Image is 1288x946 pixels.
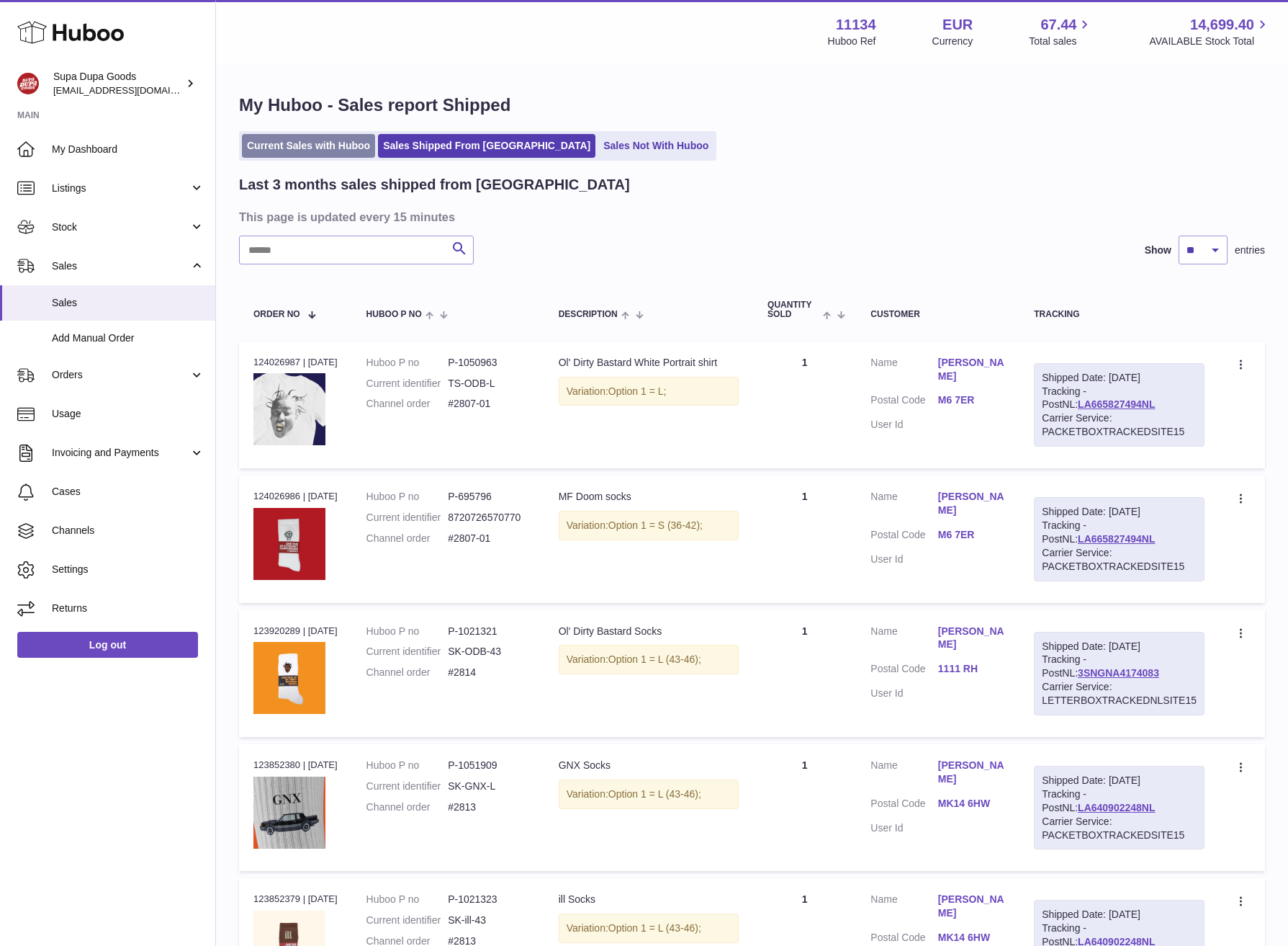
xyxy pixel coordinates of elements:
[1034,497,1204,581] div: Tracking - PostNL:
[767,300,819,319] span: Quantity Sold
[448,397,530,411] dd: #2807-01
[608,385,667,397] span: Option 1 = L;
[938,393,1005,407] a: M6 7ER
[938,625,1005,652] a: [PERSON_NAME]
[1034,363,1204,447] div: Tracking - PostNL:
[17,632,198,658] a: Log out
[559,310,618,319] span: Description
[52,446,189,460] span: Invoicing and Payments
[253,490,338,503] div: 124026986 | [DATE]
[938,490,1005,517] a: [PERSON_NAME]
[253,759,338,772] div: 123852380 | [DATE]
[253,310,300,319] span: Order No
[17,73,39,94] img: hello@slayalldayofficial.com
[52,220,189,234] span: Stock
[1078,533,1155,545] a: LA665827494NL
[559,645,739,674] div: Variation:
[448,490,530,504] dd: P-695796
[239,209,1261,225] h3: This page is updated every 15 minutes
[559,356,739,370] div: Ol' Dirty Bastard White Portrait shirt
[1029,35,1093,48] span: Total sales
[366,356,449,370] dt: Huboo P no
[1042,505,1197,519] div: Shipped Date: [DATE]
[448,356,530,370] dd: P-1050963
[559,511,739,540] div: Variation:
[366,377,449,391] dt: Current identifier
[1042,371,1197,385] div: Shipped Date: [DATE]
[1034,766,1204,849] div: Tracking - PostNL:
[1149,35,1271,48] span: AVAILABLE Stock Total
[448,645,530,659] dd: SK-ODB-43
[938,893,1005,920] a: [PERSON_NAME]
[1034,310,1204,319] div: Tracking
[942,15,973,35] strong: EUR
[1078,667,1159,679] a: 3SNGNA4174083
[828,35,876,48] div: Huboo Ref
[1042,640,1197,653] div: Shipped Date: [DATE]
[870,418,937,432] dt: User Id
[253,893,338,906] div: 123852379 | [DATE]
[870,662,937,679] dt: Postal Code
[753,610,856,737] td: 1
[753,476,856,602] td: 1
[1235,244,1265,257] span: entries
[608,653,701,665] span: Option 1 = L (43-46);
[448,377,530,391] dd: TS-ODB-L
[1190,15,1254,35] span: 14,699.40
[366,310,422,319] span: Huboo P no
[870,821,937,835] dt: User Id
[1042,815,1197,842] div: Carrier Service: PACKETBOXTRACKEDSITE15
[253,777,325,849] img: 111341753777520.jpg
[938,528,1005,542] a: M6 7ER
[448,914,530,927] dd: SK-ill-43
[53,84,212,96] span: [EMAIL_ADDRESS][DOMAIN_NAME]
[870,490,937,521] dt: Name
[608,922,701,934] span: Option 1 = L (43-46);
[870,893,937,924] dt: Name
[366,914,449,927] dt: Current identifier
[448,800,530,814] dd: #2813
[870,393,937,411] dt: Postal Code
[52,485,204,499] span: Cases
[870,625,937,656] dt: Name
[1042,680,1197,708] div: Carrier Service: LETTERBOXTRACKEDNLSITE15
[52,368,189,382] span: Orders
[870,797,937,814] dt: Postal Code
[870,687,937,700] dt: User Id
[1149,15,1271,48] a: 14,699.40 AVAILABLE Stock Total
[559,490,739,504] div: MF Doom socks
[448,780,530,793] dd: SK-GNX-L
[239,94,1265,117] h1: My Huboo - Sales report Shipped
[559,780,739,809] div: Variation:
[753,342,856,468] td: 1
[253,625,338,638] div: 123920289 | [DATE]
[448,625,530,638] dd: P-1021321
[448,532,530,545] dd: #2807-01
[366,800,449,814] dt: Channel order
[52,143,204,156] span: My Dashboard
[366,532,449,545] dt: Channel order
[1145,244,1171,257] label: Show
[52,602,204,615] span: Returns
[52,331,204,345] span: Add Manual Order
[448,511,530,525] dd: 8720726570770
[1034,632,1204,715] div: Tracking - PostNL:
[239,175,630,195] h2: Last 3 months sales shipped from [GEOGRAPHIC_DATA]
[52,296,204,310] span: Sales
[1042,411,1197,439] div: Carrier Service: PACKETBOXTRACKEDSITE15
[559,893,739,906] div: ill Socks
[366,666,449,679] dt: Channel order
[938,356,1005,383] a: [PERSON_NAME]
[253,356,338,369] div: 124026987 | [DATE]
[366,397,449,411] dt: Channel order
[559,759,739,772] div: GNX Socks
[366,625,449,638] dt: Huboo P no
[559,377,739,406] div: Variation:
[1042,908,1197,922] div: Shipped Date: [DATE]
[52,259,189,273] span: Sales
[938,931,1005,945] a: MK14 6HW
[253,373,325,445] img: ODB_shirt_s.jpg
[366,645,449,659] dt: Current identifier
[938,662,1005,676] a: 1111 RH
[253,508,325,580] img: SAD-MF-Doom-Sock-Product-Red-BG-800x800.png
